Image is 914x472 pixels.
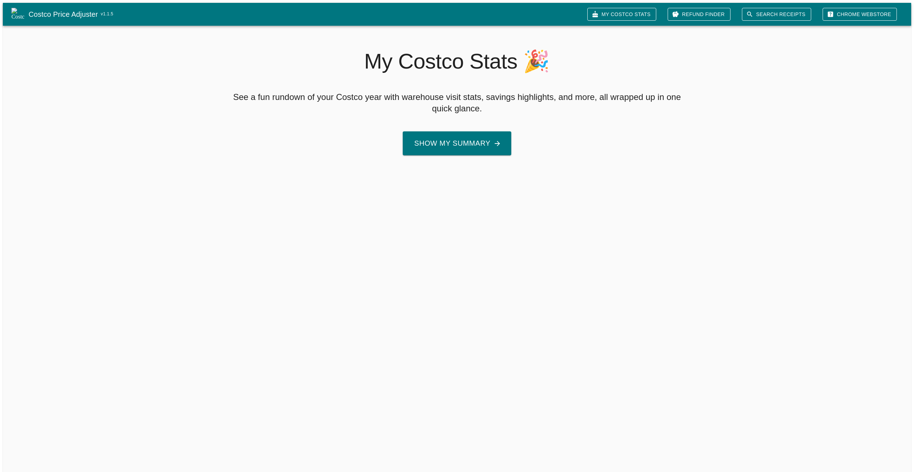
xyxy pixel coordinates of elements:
button: Show My Summary [403,131,511,155]
img: Costco Price Adjuster [11,8,24,21]
span: v 1.1.5 [101,11,113,18]
a: Search Receipts [742,8,811,21]
h2: My Costco Stats 🎉 [231,49,683,74]
a: My Costco Stats [587,8,656,21]
a: Costco Price Adjuster v1.1.5 [29,9,582,20]
h5: See a fun rundown of your Costco year with warehouse visit stats, savings highlights, and more, a... [231,91,683,114]
a: Refund Finder [668,8,730,21]
a: Chrome Webstore [823,8,897,21]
